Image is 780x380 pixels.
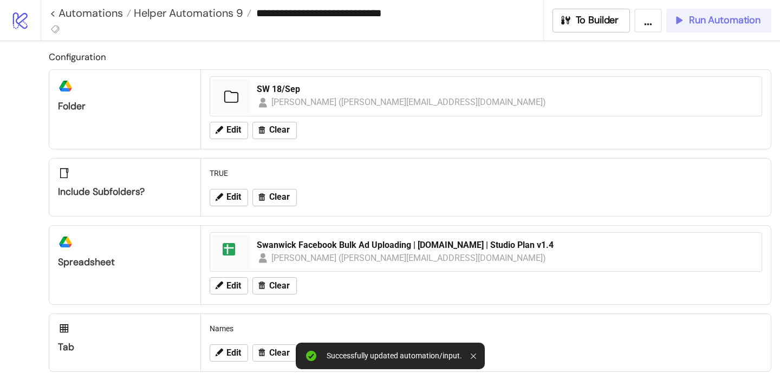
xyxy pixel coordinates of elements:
[257,83,755,95] div: SW 18/Sep
[271,95,547,109] div: [PERSON_NAME] ([PERSON_NAME][EMAIL_ADDRESS][DOMAIN_NAME])
[252,122,297,139] button: Clear
[252,344,297,362] button: Clear
[210,122,248,139] button: Edit
[252,189,297,206] button: Clear
[226,125,241,135] span: Edit
[666,9,771,32] button: Run Automation
[271,251,547,265] div: [PERSON_NAME] ([PERSON_NAME][EMAIL_ADDRESS][DOMAIN_NAME])
[58,186,192,198] div: Include subfolders?
[131,6,243,20] span: Helper Automations 9
[252,277,297,294] button: Clear
[689,14,760,27] span: Run Automation
[49,50,771,64] h2: Configuration
[269,125,290,135] span: Clear
[205,163,766,184] div: TRUE
[226,281,241,291] span: Edit
[210,277,248,294] button: Edit
[327,351,462,361] div: Successfully updated automation/input.
[58,100,192,113] div: Folder
[131,8,251,18] a: Helper Automations 9
[210,344,248,362] button: Edit
[205,318,766,339] div: Names
[226,192,241,202] span: Edit
[210,189,248,206] button: Edit
[269,281,290,291] span: Clear
[576,14,619,27] span: To Builder
[226,348,241,358] span: Edit
[634,9,662,32] button: ...
[269,192,290,202] span: Clear
[58,341,192,353] div: Tab
[552,9,630,32] button: To Builder
[257,239,755,251] div: Swanwick Facebook Bulk Ad Uploading | [DOMAIN_NAME] | Studio Plan v1.4
[58,256,192,268] div: Spreadsheet
[269,348,290,358] span: Clear
[50,8,131,18] a: < Automations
